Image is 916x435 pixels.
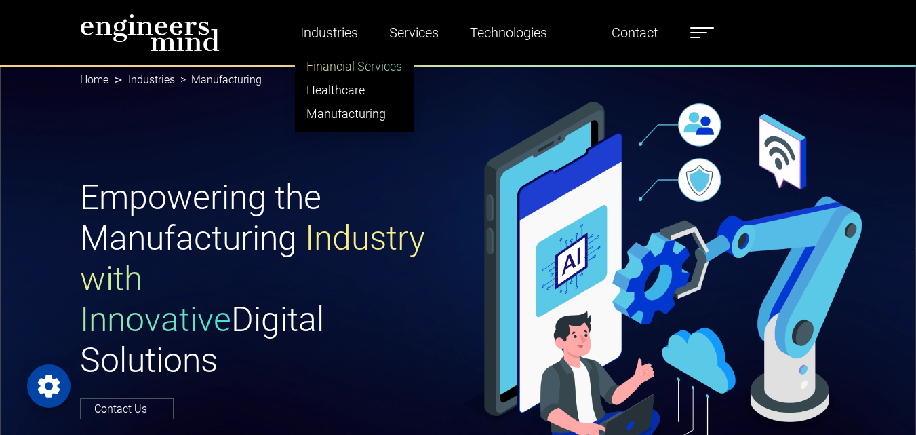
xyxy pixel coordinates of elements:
[80,219,425,339] span: Industry with Innovative
[296,78,413,102] a: Healthcare
[296,54,413,78] a: Financial Services
[80,398,174,419] a: Contact Us
[80,14,220,52] img: logo
[80,73,108,86] a: Home
[128,73,175,86] a: Industries
[175,72,262,88] li: Manufacturing
[296,102,413,126] a: Manufacturing
[295,48,414,132] ul: Industries
[606,17,663,48] a: Contact
[80,65,837,95] nav: breadcrumb
[384,17,444,48] a: Services
[80,177,450,381] h1: Empowering the Manufacturing Digital Solutions
[464,17,553,48] a: Technologies
[295,17,363,48] a: Industries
